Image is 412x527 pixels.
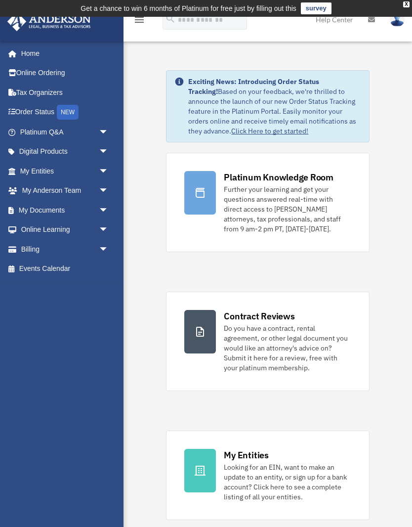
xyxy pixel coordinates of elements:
[133,14,145,26] i: menu
[188,77,361,136] div: Based on your feedback, we're thrilled to announce the launch of our new Order Status Tracking fe...
[224,449,268,461] div: My Entities
[7,259,124,279] a: Events Calendar
[7,63,124,83] a: Online Ordering
[7,142,124,162] a: Digital Productsarrow_drop_down
[165,13,176,24] i: search
[7,102,124,123] a: Order StatusNEW
[99,200,119,220] span: arrow_drop_down
[7,83,124,102] a: Tax Organizers
[403,1,410,7] div: close
[224,323,351,373] div: Do you have a contract, rental agreement, or other legal document you would like an attorney's ad...
[133,17,145,26] a: menu
[224,462,351,502] div: Looking for an EIN, want to make an update to an entity, or sign up for a bank account? Click her...
[166,153,369,252] a: Platinum Knowledge Room Further your learning and get your questions answered real-time with dire...
[7,181,124,201] a: My Anderson Teamarrow_drop_down
[57,105,79,120] div: NEW
[99,142,119,162] span: arrow_drop_down
[7,122,124,142] a: Platinum Q&Aarrow_drop_down
[224,171,333,183] div: Platinum Knowledge Room
[301,2,331,14] a: survey
[7,220,124,240] a: Online Learningarrow_drop_down
[188,77,319,96] strong: Exciting News: Introducing Order Status Tracking!
[7,239,124,259] a: Billingarrow_drop_down
[7,44,119,63] a: Home
[99,181,119,201] span: arrow_drop_down
[7,161,124,181] a: My Entitiesarrow_drop_down
[231,127,308,135] a: Click Here to get started!
[81,2,296,14] div: Get a chance to win 6 months of Platinum for free just by filling out this
[7,200,124,220] a: My Documentsarrow_drop_down
[99,122,119,142] span: arrow_drop_down
[166,431,369,520] a: My Entities Looking for an EIN, want to make an update to an entity, or sign up for a bank accoun...
[4,12,94,31] img: Anderson Advisors Platinum Portal
[390,12,405,27] img: User Pic
[224,310,294,322] div: Contract Reviews
[99,220,119,240] span: arrow_drop_down
[166,292,369,391] a: Contract Reviews Do you have a contract, rental agreement, or other legal document you would like...
[224,184,351,234] div: Further your learning and get your questions answered real-time with direct access to [PERSON_NAM...
[99,239,119,260] span: arrow_drop_down
[99,161,119,181] span: arrow_drop_down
